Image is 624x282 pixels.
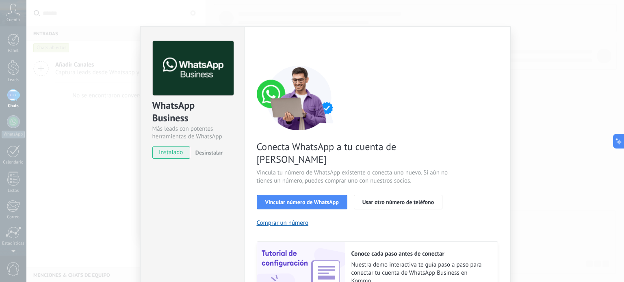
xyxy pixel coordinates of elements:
button: Desinstalar [192,146,223,159]
span: Vincula tu número de WhatsApp existente o conecta uno nuevo. Si aún no tienes un número, puedes c... [257,169,450,185]
span: Conecta WhatsApp a tu cuenta de [PERSON_NAME] [257,140,450,166]
span: Vincular número de WhatsApp [265,199,339,205]
button: Comprar un número [257,219,309,227]
img: logo_main.png [153,41,234,96]
span: Desinstalar [195,149,223,156]
span: Usar otro número de teléfono [362,199,434,205]
button: Usar otro número de teléfono [354,195,442,209]
div: Más leads con potentes herramientas de WhatsApp [152,125,232,140]
img: connect number [257,65,342,130]
span: instalado [153,146,190,159]
button: Vincular número de WhatsApp [257,195,347,209]
h2: Conoce cada paso antes de conectar [351,250,490,258]
div: WhatsApp Business [152,99,232,125]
